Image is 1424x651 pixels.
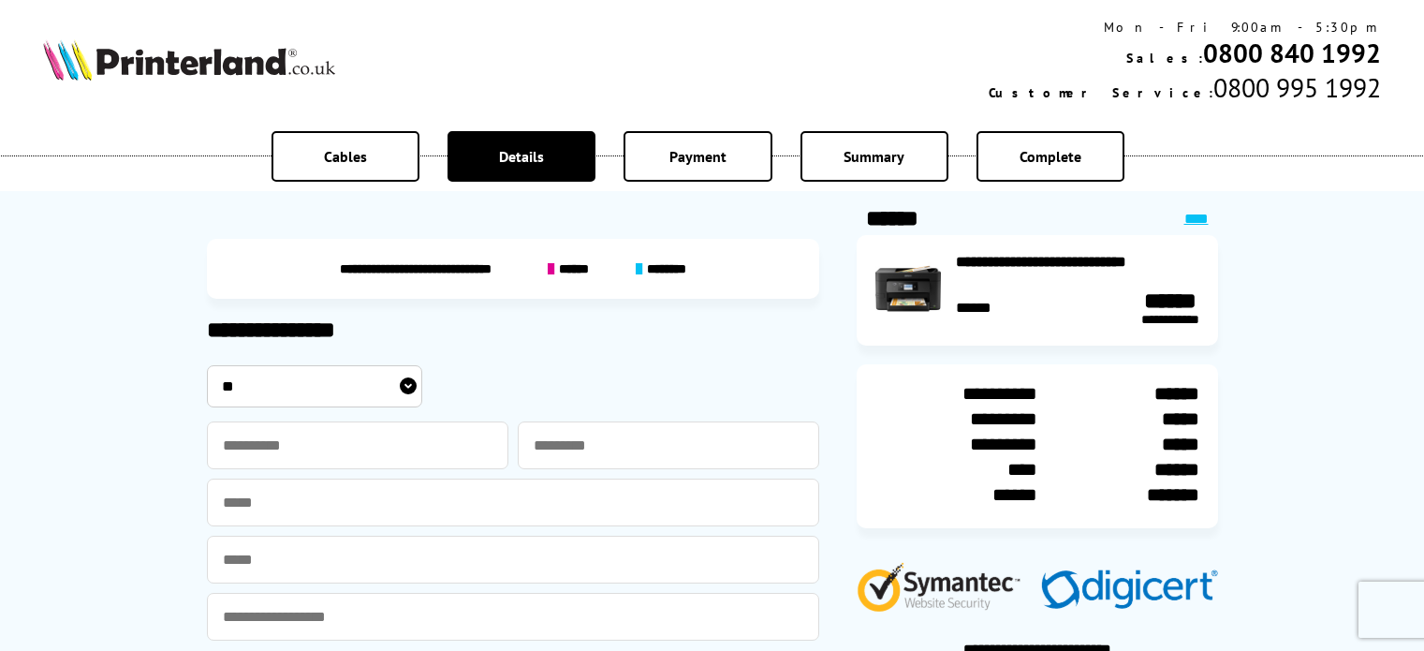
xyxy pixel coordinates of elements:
[499,147,544,166] span: Details
[1020,147,1081,166] span: Complete
[1203,36,1381,70] a: 0800 840 1992
[43,39,335,81] img: Printerland Logo
[1213,70,1381,105] span: 0800 995 1992
[324,147,367,166] span: Cables
[989,84,1213,101] span: Customer Service:
[1126,50,1203,67] span: Sales:
[844,147,904,166] span: Summary
[989,19,1381,36] div: Mon - Fri 9:00am - 5:30pm
[669,147,727,166] span: Payment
